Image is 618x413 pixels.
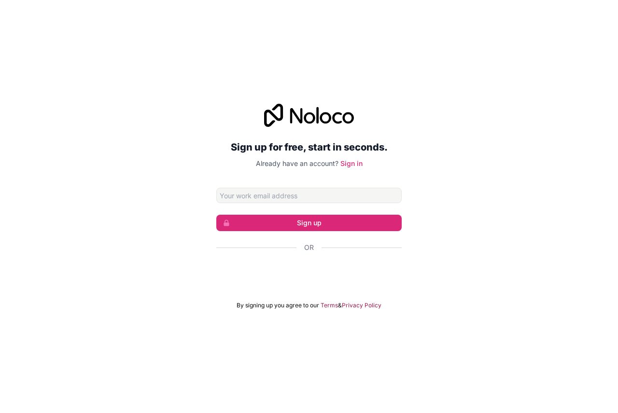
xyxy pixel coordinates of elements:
a: Terms [321,302,338,309]
span: By signing up you agree to our [237,302,319,309]
span: & [338,302,342,309]
a: Privacy Policy [342,302,381,309]
span: Or [304,243,314,252]
span: Already have an account? [256,159,338,167]
button: Sign up [216,215,402,231]
h2: Sign up for free, start in seconds. [216,138,402,156]
input: Email address [216,188,402,203]
a: Sign in [340,159,363,167]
